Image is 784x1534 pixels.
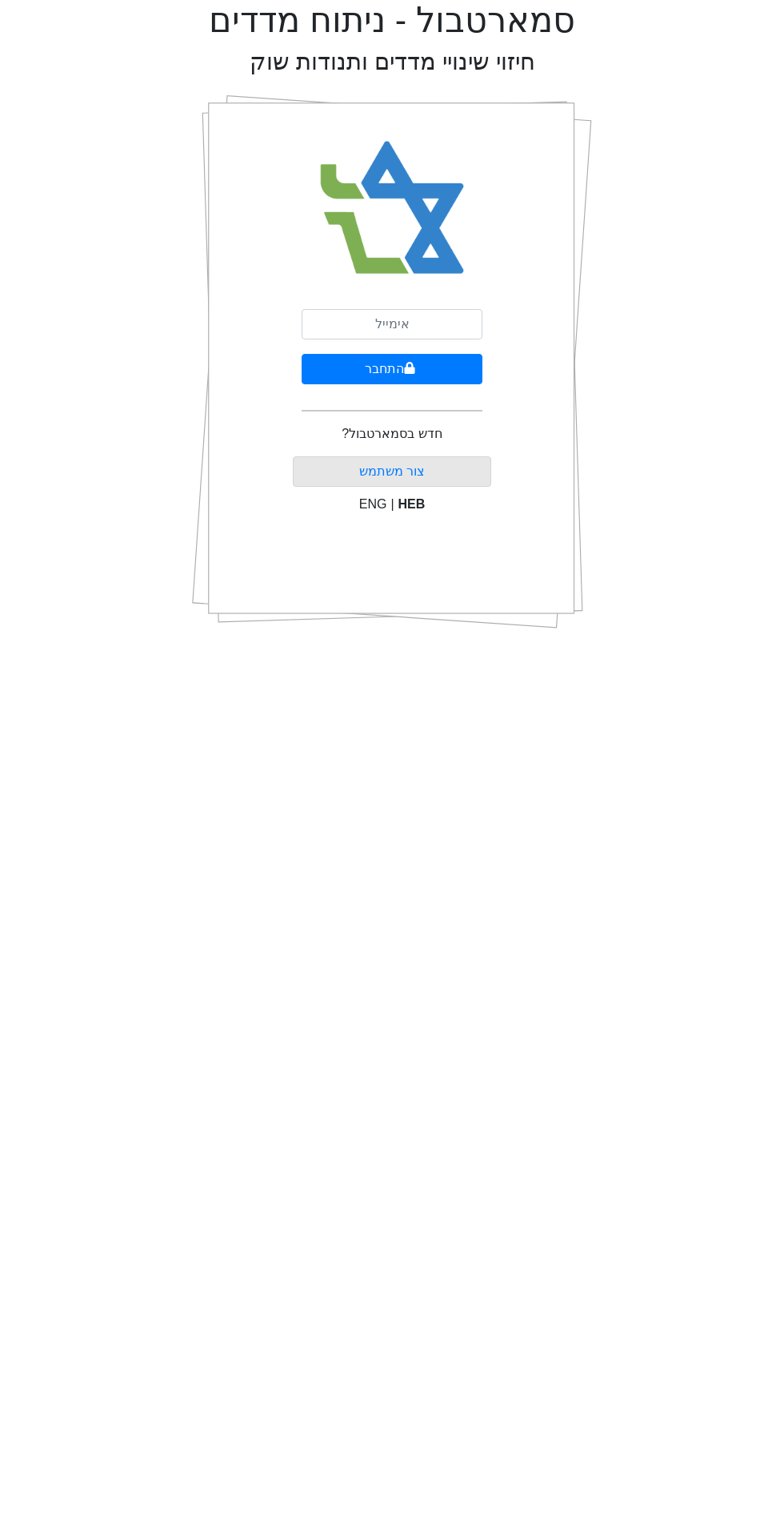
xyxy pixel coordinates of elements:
button: צור משתמש [293,456,492,487]
p: חדש בסמארטבול? [342,424,442,444]
button: התחבר [302,354,482,384]
input: אימייל [302,309,482,339]
span: HEB [398,497,426,511]
h2: חיזוי שינויי מדדים ותנודות שוק [250,48,535,76]
span: ENG [359,497,387,511]
img: Smart Bull [306,120,479,296]
a: צור משתמש [359,464,425,478]
span: | [390,497,394,511]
